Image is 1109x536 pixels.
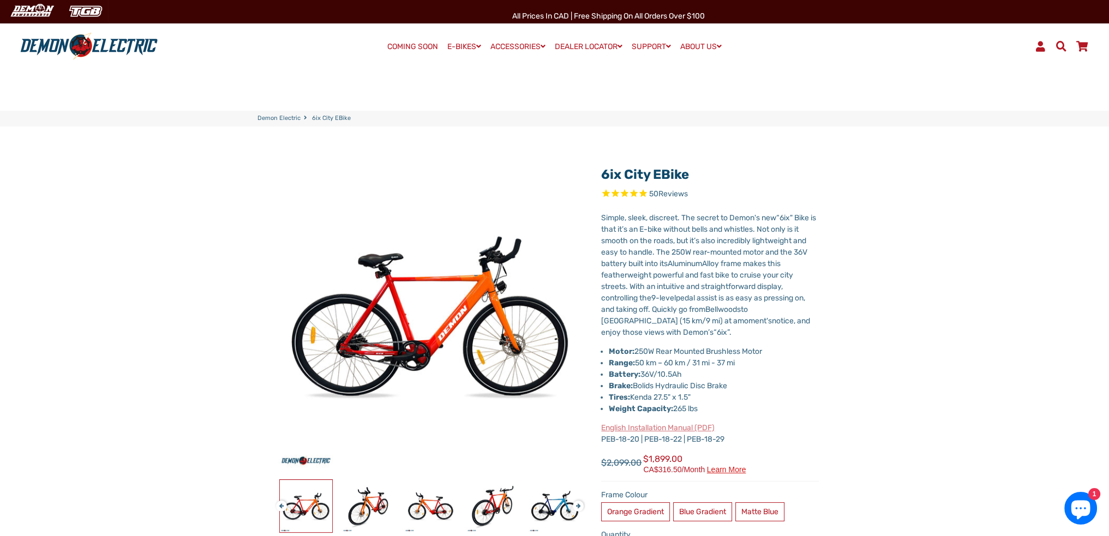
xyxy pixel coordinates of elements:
[609,380,819,392] li: Bolids Hydraulic Disc Brake
[280,480,332,532] img: 6ix City eBike - Demon Electric
[714,328,717,337] span: “
[673,502,732,521] label: Blue Gradient
[708,328,710,337] span: ’
[609,370,640,379] strong: Battery:
[601,293,805,314] span: pedal assist is as easy as pressing on, and taking off. Quickly go from
[601,502,670,521] label: Orange Gradient
[694,236,696,245] span: ’
[609,357,819,369] li: 50 km – 60 km / 31 mi - 37 mi
[609,381,633,390] strong: Brake:
[601,456,642,469] span: $2,099.00
[601,213,816,234] span: 6ix" Bike is that it
[609,393,630,402] strong: Tires:
[609,358,635,368] strong: Range:
[383,39,442,55] a: COMING SOON
[601,188,819,201] span: Rated 4.8 out of 5 stars 50 reviews
[16,32,161,61] img: Demon Electric logo
[487,39,549,55] a: ACCESSORIES
[601,225,799,245] span: s an E-bike without bells and whistles. Not only is it smooth on the roads, but it
[404,480,457,532] img: 6ix City eBike - Demon Electric
[5,2,58,20] img: Demon Electric
[601,236,807,268] span: s also incredibly lightweight and easy to handle. The 250W rear-mounted motor and the 36V battery...
[312,114,351,123] span: 6ix City eBike
[257,114,301,123] a: Demon Electric
[512,11,705,21] span: All Prices in CAD | Free shipping on all orders over $100
[738,316,772,326] span: moment's
[609,347,634,356] strong: Motor:
[63,2,108,20] img: TGB Canada
[601,259,793,303] span: Alloy frame makes this featherweight powerful and fast bike to cruise your city streets. With an ...
[443,39,485,55] a: E-BIKES
[601,167,689,182] a: 6ix City eBike
[609,392,819,403] li: Kenda 27.5" x 1.5"
[658,189,688,198] span: Reviews
[628,39,675,55] a: SUPPORT
[601,305,748,326] span: to [GEOGRAPHIC_DATA] (15 km/9 mi) at a
[276,495,283,508] button: Previous
[649,189,688,198] span: 50 reviews
[1061,492,1100,527] inbox-online-store-chat: Shopify online store chat
[601,422,819,445] p: PEB-18-20 | PEB-18-22 | PEB-18-29
[651,293,676,303] span: 9-level
[727,328,729,337] span: ”
[622,225,624,234] span: ’
[729,328,732,337] span: .
[466,480,519,532] img: 6ix City eBike - Demon Electric
[717,328,727,337] span: 6ix
[710,328,714,337] span: s
[573,495,579,508] button: Next
[676,39,726,55] a: ABOUT US
[609,403,819,414] li: 265 lbs
[609,346,819,357] li: 250W Rear Mounted Brushless Motor
[601,423,715,432] a: English Installation Manual (PDF)
[342,480,394,532] img: 6ix City eBike - Demon Electric
[529,480,581,532] img: 6ix City eBike - Demon Electric
[776,213,780,222] span: “
[643,453,746,473] span: $1,899.00
[601,213,776,222] span: Simple, sleek, discreet. The secret to Demon's new
[609,369,819,380] li: 36V/10.5Ah
[705,305,741,314] span: Bellwoods
[609,404,673,413] strong: Weight Capacity:
[668,259,702,268] span: Aluminum
[601,489,819,501] label: Frame Colour
[551,39,626,55] a: DEALER LOCATOR
[735,502,784,521] label: Matte Blue
[601,316,810,337] span: notice, and enjoy those views with Demon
